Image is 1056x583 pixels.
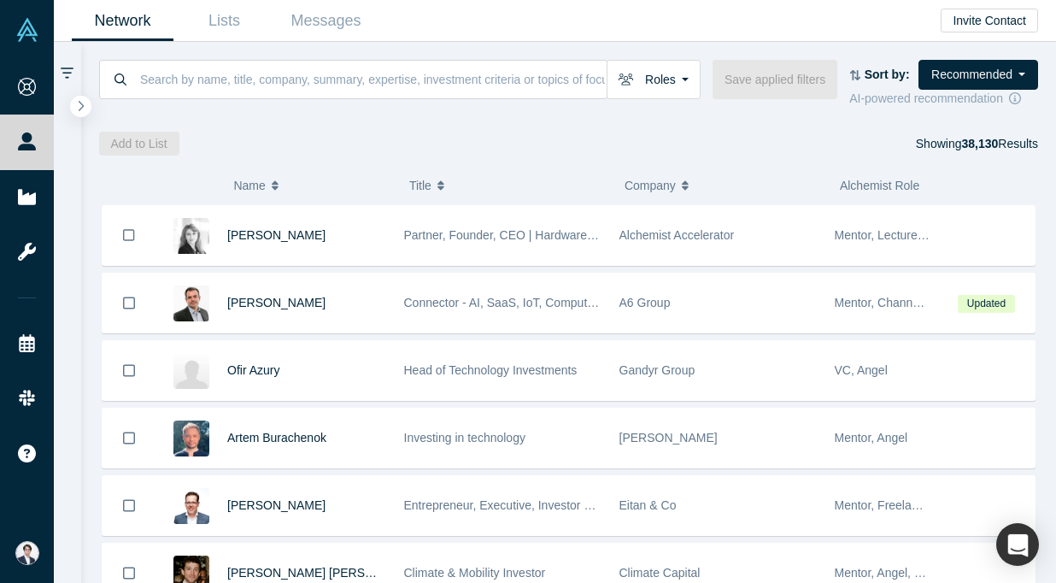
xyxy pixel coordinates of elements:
[958,295,1014,313] span: Updated
[918,60,1038,90] button: Recommended
[865,68,910,81] strong: Sort by:
[103,274,155,333] button: Bookmark
[916,132,1038,156] div: Showing
[961,137,1038,150] span: Results
[835,498,1002,512] span: Mentor, Freelancer / Consultant
[404,498,647,512] span: Entrepreneur, Executive, Investor and Advisor
[619,296,671,309] span: A6 Group
[227,498,326,512] a: [PERSON_NAME]
[619,498,677,512] span: Eitan & Co
[849,90,1038,108] div: AI-powered recommendation
[233,168,265,203] span: Name
[619,431,718,445] span: [PERSON_NAME]
[233,168,391,203] button: Name
[227,296,326,309] a: [PERSON_NAME]
[625,168,676,203] span: Company
[961,137,998,150] strong: 38,130
[227,228,326,242] a: [PERSON_NAME]
[625,168,822,203] button: Company
[835,566,931,580] span: Mentor, Angel, VC
[275,1,377,41] a: Messages
[138,59,607,99] input: Search by name, title, company, summary, expertise, investment criteria or topics of focus
[103,409,155,468] button: Bookmark
[404,296,634,309] span: Connector - AI, SaaS, IoT, Computer Vision
[409,168,431,203] span: Title
[404,363,578,377] span: Head of Technology Investments
[409,168,607,203] button: Title
[619,363,695,377] span: Gandyr Group
[227,566,427,580] a: [PERSON_NAME] [PERSON_NAME]
[173,218,209,254] img: Alina Adams's Profile Image
[173,1,275,41] a: Lists
[619,566,701,580] span: Climate Capital
[404,566,546,580] span: Climate & Mobility Investor
[103,476,155,535] button: Bookmark
[404,228,1012,242] span: Partner, Founder, CEO | Hardware, CleanTech | Faculty | Speaker |Mentor | Climate | Social Impact...
[227,431,326,445] a: Artem Burachenok
[103,205,155,265] button: Bookmark
[173,421,209,456] img: Artem Burachenok's Profile Image
[173,353,209,389] img: Ofir Azury's Profile Image
[941,9,1038,32] button: Invite Contact
[713,60,837,99] button: Save applied filters
[15,18,39,42] img: Alchemist Vault Logo
[619,228,735,242] span: Alchemist Accelerator
[227,363,279,377] a: Ofir Azury
[99,132,179,156] button: Add to List
[607,60,701,99] button: Roles
[840,179,919,192] span: Alchemist Role
[835,431,908,445] span: Mentor, Angel
[173,488,209,524] img: Roy Eitan's Profile Image
[72,1,173,41] a: Network
[835,363,888,377] span: VC, Angel
[15,541,39,565] img: Eisuke Shimizu's Account
[173,286,209,321] img: Olivier Delerm's Profile Image
[404,431,525,445] span: Investing in technology
[103,341,155,400] button: Bookmark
